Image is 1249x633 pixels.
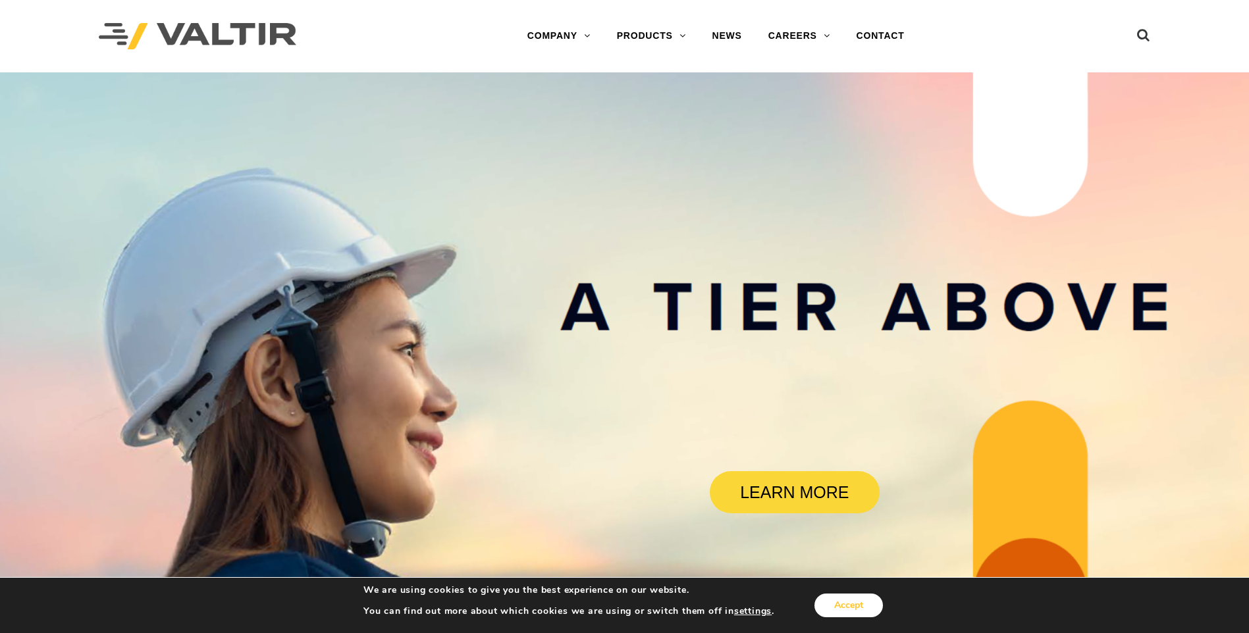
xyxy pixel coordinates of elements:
a: PRODUCTS [604,23,699,49]
a: LEARN MORE [710,471,880,513]
button: Accept [814,594,883,617]
a: CONTACT [843,23,918,49]
a: CAREERS [755,23,843,49]
a: COMPANY [514,23,604,49]
img: Valtir [99,23,296,50]
p: You can find out more about which cookies we are using or switch them off in . [363,605,774,617]
a: NEWS [699,23,755,49]
p: We are using cookies to give you the best experience on our website. [363,584,774,596]
button: settings [734,605,772,617]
